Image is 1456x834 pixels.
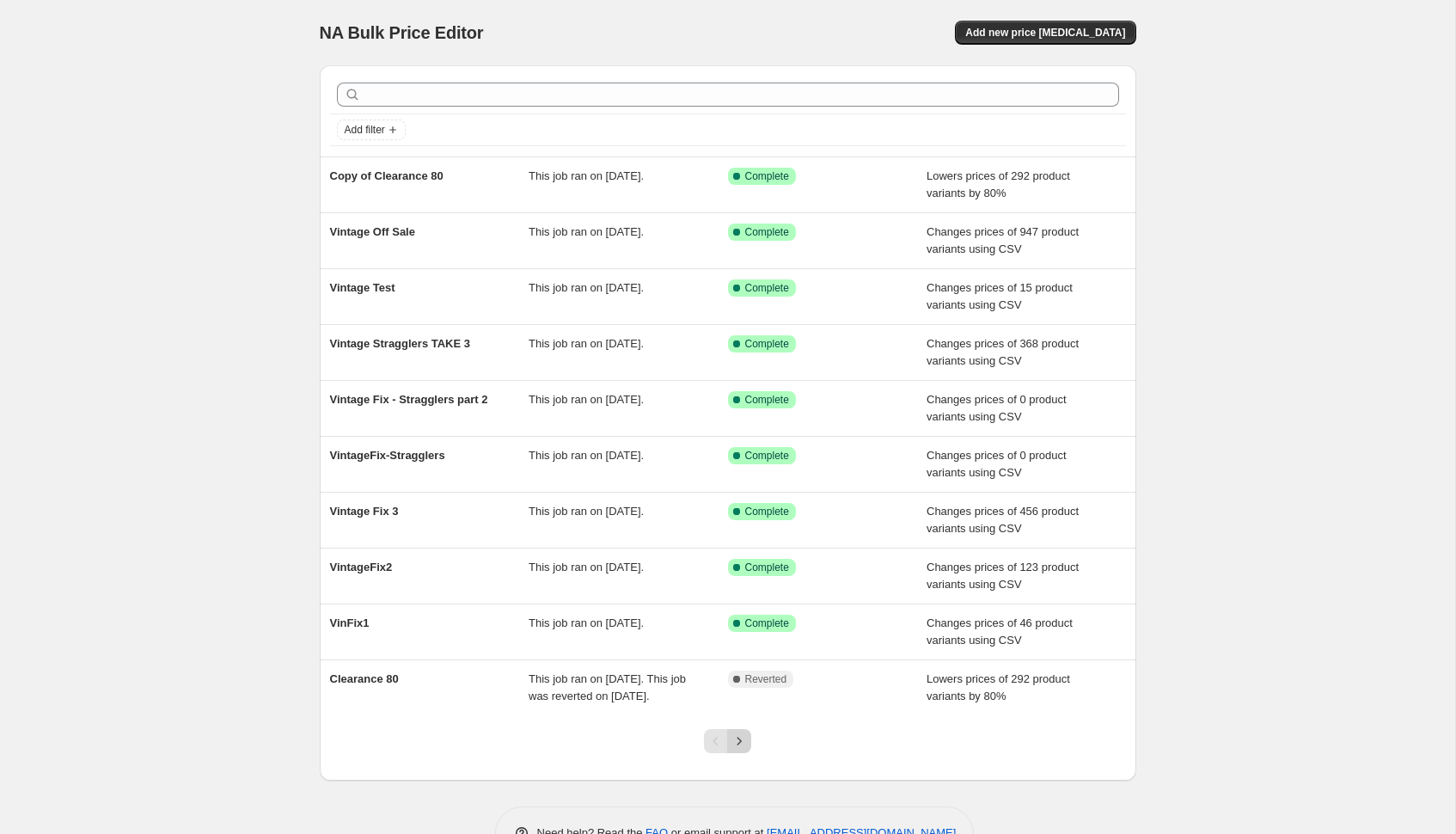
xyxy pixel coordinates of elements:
span: This job ran on [DATE]. [529,169,644,182]
span: Vintage Stragglers TAKE 3 [330,337,471,350]
span: This job ran on [DATE]. [529,337,644,350]
span: Complete [745,169,789,183]
span: Lowers prices of 292 product variants by 80% [927,169,1070,199]
span: Vintage Off Sale [330,225,415,238]
span: Complete [745,337,789,351]
span: This job ran on [DATE]. [529,616,644,629]
span: Changes prices of 456 product variants using CSV [927,505,1079,535]
button: Add filter [337,120,406,140]
span: This job ran on [DATE]. [529,225,644,238]
span: Changes prices of 0 product variants using CSV [927,449,1067,479]
span: Vintage Fix - Stragglers part 2 [330,393,488,406]
span: VintageFix-Stragglers [330,449,445,462]
span: This job ran on [DATE]. [529,449,644,462]
span: Complete [745,616,789,630]
span: Copy of Clearance 80 [330,169,444,182]
span: Changes prices of 46 product variants using CSV [927,616,1073,647]
span: Clearance 80 [330,672,399,685]
span: NA Bulk Price Editor [320,23,484,42]
nav: Pagination [704,729,751,753]
span: Vintage Test [330,281,395,294]
span: Changes prices of 947 product variants using CSV [927,225,1079,255]
span: Complete [745,449,789,463]
span: Changes prices of 0 product variants using CSV [927,393,1067,423]
span: Vintage Fix 3 [330,505,399,518]
span: Complete [745,561,789,574]
span: Complete [745,393,789,407]
span: VintageFix2 [330,561,393,573]
span: Complete [745,505,789,518]
span: Add new price [MEDICAL_DATA] [965,26,1125,40]
button: Add new price [MEDICAL_DATA] [955,21,1135,45]
span: Complete [745,225,789,239]
span: Lowers prices of 292 product variants by 80% [927,672,1070,702]
span: Changes prices of 368 product variants using CSV [927,337,1079,367]
span: This job ran on [DATE]. [529,281,644,294]
span: Changes prices of 123 product variants using CSV [927,561,1079,591]
span: VinFix1 [330,616,370,629]
span: This job ran on [DATE]. [529,561,644,573]
span: This job ran on [DATE]. This job was reverted on [DATE]. [529,672,686,702]
span: This job ran on [DATE]. [529,393,644,406]
span: Add filter [345,123,385,137]
span: This job ran on [DATE]. [529,505,644,518]
span: Reverted [745,672,787,686]
button: Next [727,729,751,753]
span: Changes prices of 15 product variants using CSV [927,281,1073,311]
span: Complete [745,281,789,295]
